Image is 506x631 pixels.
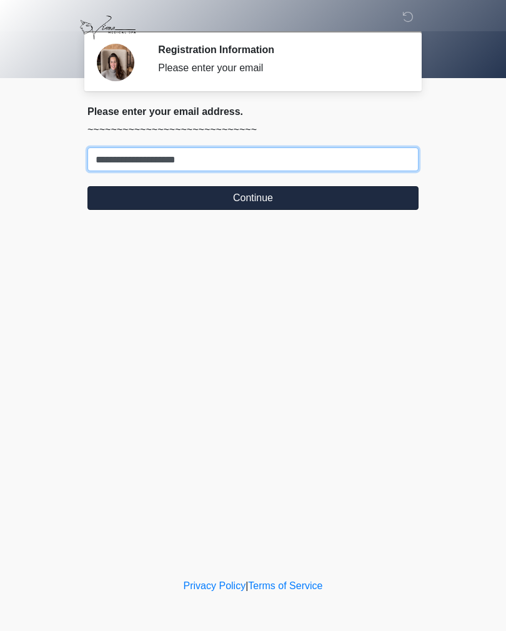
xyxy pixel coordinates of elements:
[97,44,134,81] img: Agent Avatar
[246,580,248,591] a: |
[184,580,246,591] a: Privacy Policy
[158,61,400,76] div: Please enter your email
[87,106,419,117] h2: Please enter your email address.
[248,580,322,591] a: Terms of Service
[75,9,141,46] img: Viona Medical Spa Logo
[87,186,419,210] button: Continue
[87,122,419,137] p: ~~~~~~~~~~~~~~~~~~~~~~~~~~~~~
